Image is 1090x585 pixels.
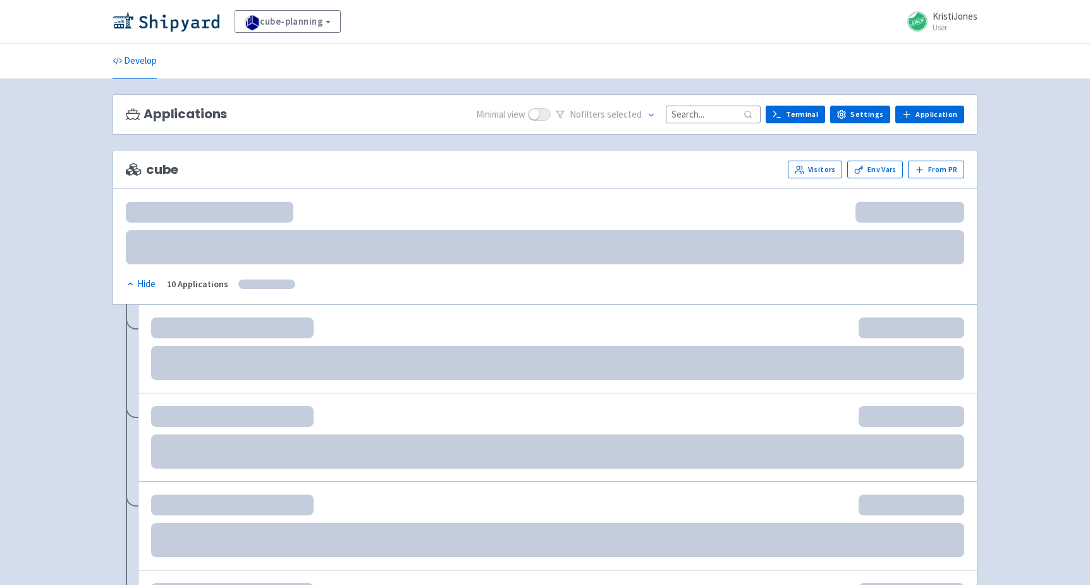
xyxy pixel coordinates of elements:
[847,161,903,178] a: Env Vars
[933,10,977,22] span: KristiJones
[113,11,219,32] img: Shipyard logo
[766,106,825,123] a: Terminal
[666,106,761,123] input: Search...
[235,10,341,33] a: cube-planning
[126,107,227,121] h3: Applications
[476,108,525,122] span: Minimal view
[830,106,890,123] a: Settings
[908,161,964,178] button: From PR
[570,108,642,122] span: No filter s
[126,163,178,177] span: cube
[126,277,157,292] button: Hide
[126,277,156,292] div: Hide
[895,106,964,123] a: Application
[788,161,842,178] a: Visitors
[167,277,228,292] div: 10 Applications
[607,108,642,120] span: selected
[933,23,977,32] small: User
[113,44,157,79] a: Develop
[900,11,977,32] a: KristiJones User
